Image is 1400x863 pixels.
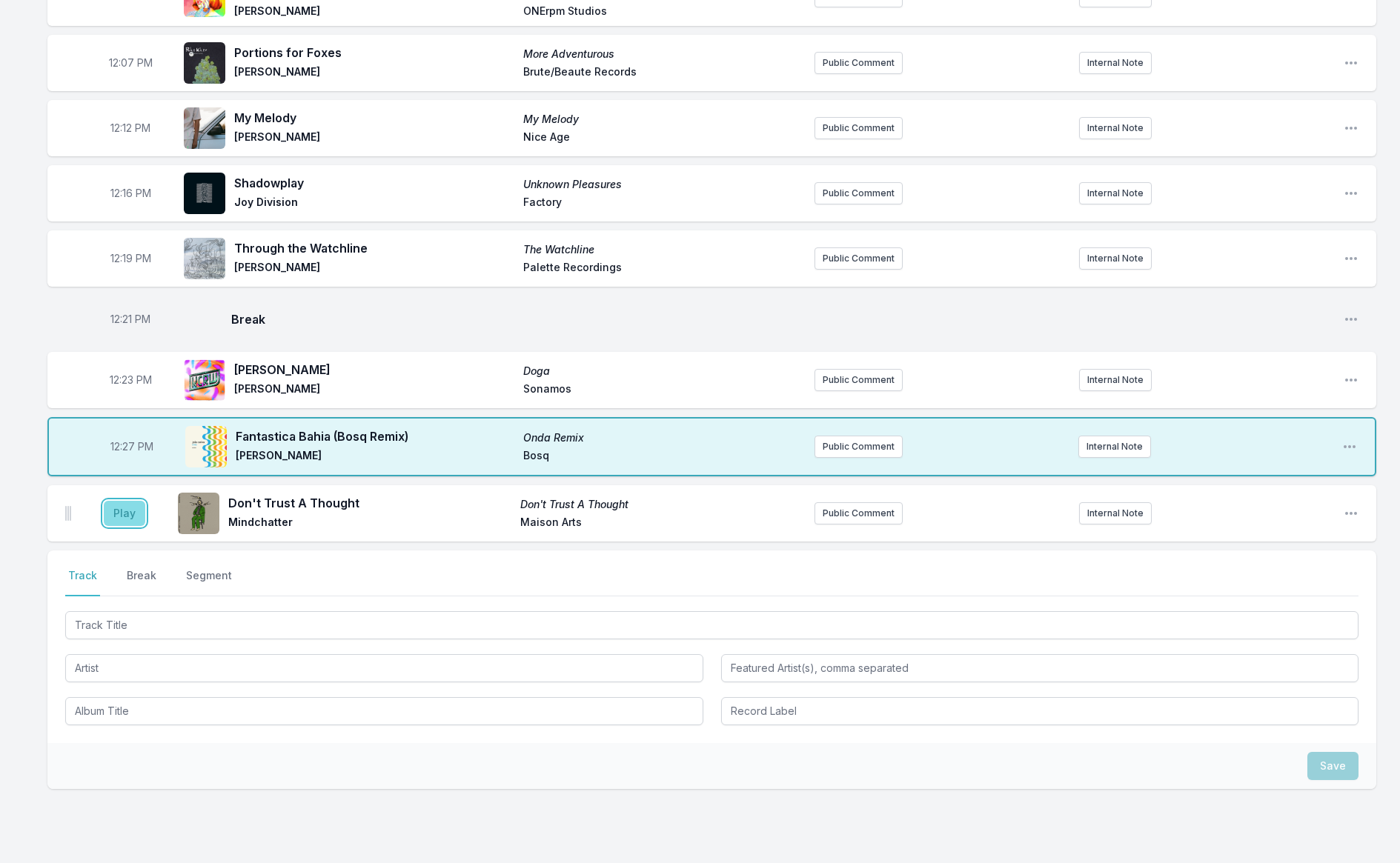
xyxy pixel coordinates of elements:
span: More Adventurous [523,47,803,61]
button: Open playlist item options [1344,56,1358,70]
span: Bosq [523,448,802,466]
span: Palette Recordings [523,260,803,278]
span: The Watchline [523,242,803,257]
input: Artist [65,654,703,682]
button: Open playlist item options [1342,439,1357,454]
img: Unknown Pleasures [184,173,225,214]
button: Internal Note [1079,247,1152,270]
img: Don't Trust A Thought [178,493,219,534]
img: Doga [184,359,225,401]
button: Public Comment [815,182,903,204]
span: [PERSON_NAME] [234,4,514,21]
span: Shadowplay [234,174,514,192]
button: Track [65,568,100,596]
button: Internal Note [1079,117,1152,139]
span: [PERSON_NAME] [236,448,514,466]
button: Open playlist item options [1344,506,1358,521]
span: Joy Division [234,195,514,213]
span: Doga [523,364,803,379]
span: Portions for Foxes [234,44,514,61]
span: Factory [523,195,803,213]
span: [PERSON_NAME] [234,381,514,399]
span: Onda Remix [523,430,802,445]
span: Timestamp [110,186,151,201]
button: Public Comment [815,436,903,458]
button: Open playlist item options [1344,373,1358,387]
span: Don't Trust A Thought [520,497,803,512]
input: Record Label [721,697,1359,725]
input: Featured Artist(s), comma separated [721,654,1359,682]
button: Public Comment [815,117,903,139]
button: Internal Note [1078,436,1151,458]
button: Public Comment [815,247,903,270]
button: Open playlist item options [1344,121,1358,136]
img: Drag Handle [65,506,71,521]
span: Sonamos [523,381,803,399]
span: Through the Watchline [234,239,514,257]
img: My Melody [184,107,225,149]
span: Brute/Beaute Records [523,64,803,82]
button: Internal Note [1079,502,1152,524]
span: [PERSON_NAME] [234,64,514,82]
span: Fantastica Bahia (Bosq Remix) [236,427,514,445]
span: Timestamp [110,373,152,387]
span: Mindchatter [228,515,511,533]
span: ONErpm Studios [523,4,803,21]
span: Unknown Pleasures [523,177,803,192]
button: Internal Note [1079,52,1152,74]
button: Play [104,501,145,526]
button: Open playlist item options [1344,312,1358,327]
button: Save [1307,752,1358,780]
input: Track Title [65,611,1358,639]
span: Break [231,310,1332,328]
button: Open playlist item options [1344,186,1358,201]
img: Onda Remix [185,426,227,467]
span: My Melody [234,109,514,127]
span: Maison Arts [520,515,803,533]
button: Segment [183,568,235,596]
img: The Watchline [184,238,225,279]
button: Public Comment [815,369,903,391]
input: Album Title [65,697,703,725]
span: Don't Trust A Thought [228,494,511,512]
button: Public Comment [815,502,903,524]
span: [PERSON_NAME] [234,260,514,278]
span: Timestamp [110,312,150,327]
span: [PERSON_NAME] [234,361,514,379]
button: Internal Note [1079,369,1152,391]
img: More Adventurous [184,42,225,84]
button: Break [124,568,159,596]
button: Public Comment [815,52,903,74]
span: Nice Age [523,130,803,147]
span: [PERSON_NAME] [234,130,514,147]
span: Timestamp [110,121,150,136]
span: Timestamp [110,439,153,454]
span: Timestamp [109,56,153,70]
button: Internal Note [1079,182,1152,204]
span: Timestamp [110,251,151,266]
button: Open playlist item options [1344,251,1358,266]
span: My Melody [523,112,803,127]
